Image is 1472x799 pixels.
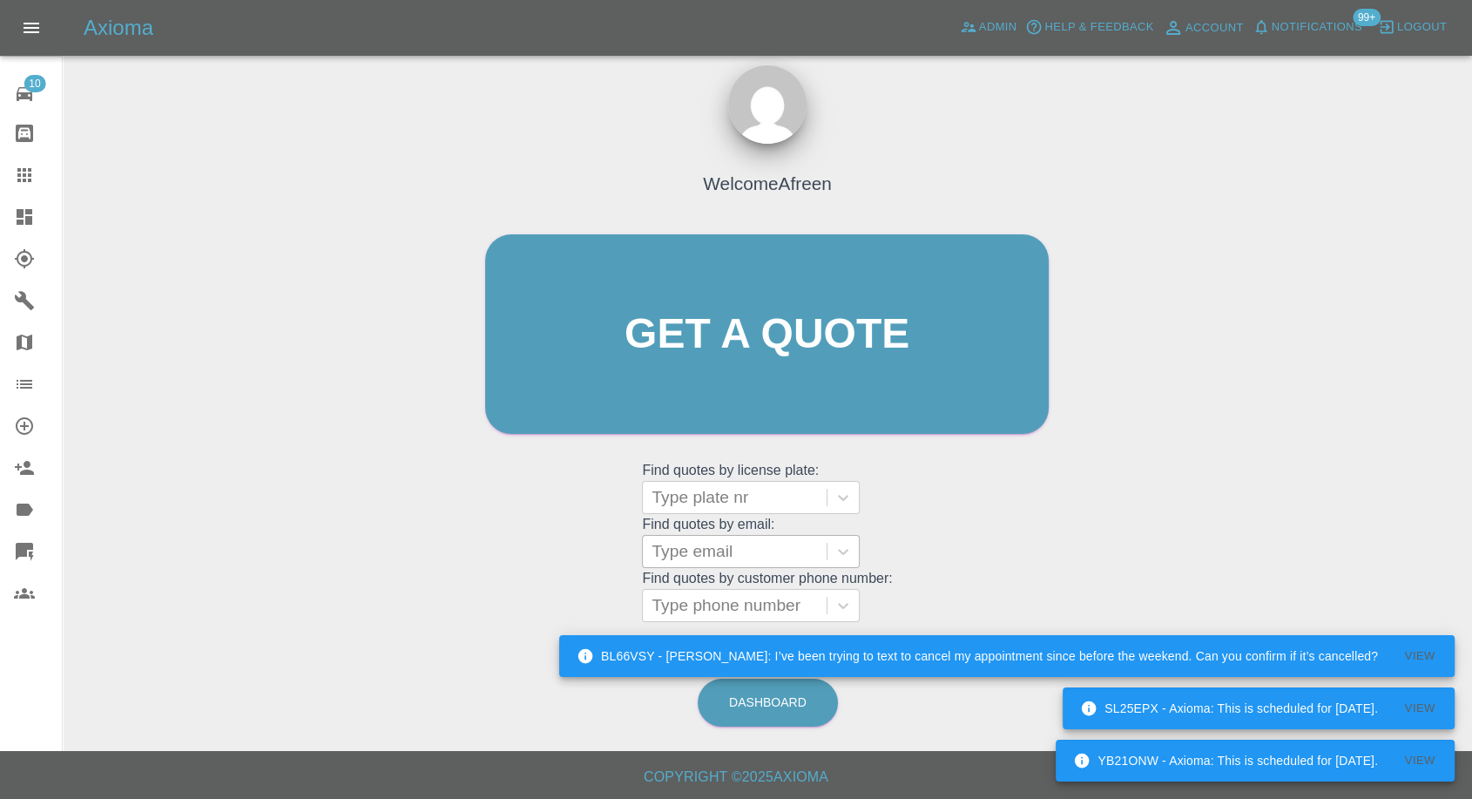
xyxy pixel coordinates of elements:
[24,75,45,92] span: 10
[10,7,52,49] button: Open drawer
[485,234,1049,434] a: Get a quote
[1353,9,1381,26] span: 99+
[84,14,153,42] h5: Axioma
[1185,18,1244,38] span: Account
[642,463,892,514] grid: Find quotes by license plate:
[703,170,832,197] h4: Welcome Afreen
[955,14,1022,41] a: Admin
[14,765,1458,789] h6: Copyright © 2025 Axioma
[1073,745,1378,776] div: YB21ONW - Axioma: This is scheduled for [DATE].
[1392,748,1448,775] button: View
[1392,643,1448,670] button: View
[1397,17,1447,37] span: Logout
[698,679,838,727] a: Dashboard
[1158,14,1248,42] a: Account
[642,517,892,568] grid: Find quotes by email:
[979,17,1017,37] span: Admin
[1021,14,1158,41] button: Help & Feedback
[642,571,892,622] grid: Find quotes by customer phone number:
[1248,14,1367,41] button: Notifications
[577,640,1378,672] div: BL66VSY - [PERSON_NAME]: I’ve been trying to text to cancel my appointment since before the weeke...
[1080,693,1378,724] div: SL25EPX - Axioma: This is scheduled for [DATE].
[1044,17,1153,37] span: Help & Feedback
[1392,695,1448,722] button: View
[728,65,807,144] img: ...
[1374,14,1451,41] button: Logout
[1272,17,1362,37] span: Notifications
